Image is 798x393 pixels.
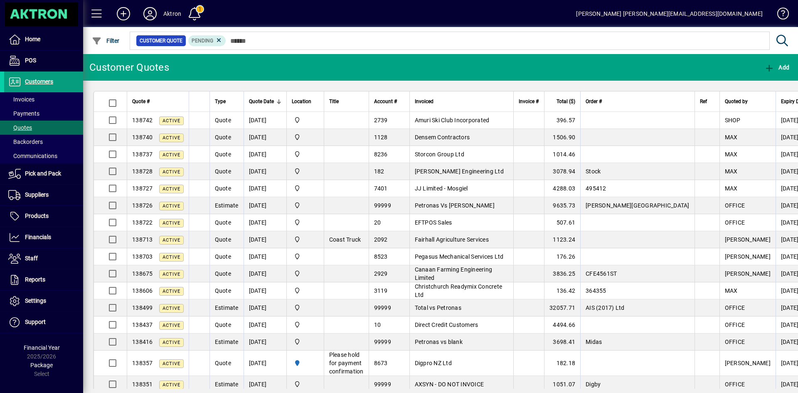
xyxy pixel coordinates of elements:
span: Invoice # [519,97,539,106]
span: EFTPOS Sales [415,219,452,226]
span: Densem Contractors [415,134,470,141]
span: Petronas Vs [PERSON_NAME] [415,202,495,209]
a: Financials [4,227,83,248]
span: Total ($) [557,97,575,106]
span: Suppliers [25,191,49,198]
span: Active [163,135,180,141]
button: Add [762,60,791,75]
span: 138740 [132,134,153,141]
span: Amuri Ski Club Incorporated [415,117,490,124]
span: Midas [586,339,602,345]
a: Payments [4,106,83,121]
button: Profile [137,6,163,21]
td: [DATE] [244,376,286,393]
span: 7401 [374,185,388,192]
span: 138737 [132,151,153,158]
span: Financial Year [24,344,60,351]
span: Quote [215,287,231,294]
span: [PERSON_NAME] [725,360,771,366]
span: Estimate [215,339,239,345]
td: [DATE] [244,214,286,231]
span: OFFICE [725,202,745,209]
span: Active [163,272,180,277]
span: 138727 [132,185,153,192]
span: Support [25,319,46,325]
div: Order # [586,97,690,106]
td: [DATE] [244,248,286,265]
span: Active [163,186,180,192]
td: [DATE] [244,163,286,180]
td: 9635.73 [544,197,580,214]
span: Digpro NZ Ltd [415,360,452,366]
span: Central [292,380,319,389]
span: 1128 [374,134,388,141]
span: Quote [215,151,231,158]
span: MAX [725,185,738,192]
td: 1506.90 [544,129,580,146]
span: Pending [192,38,213,44]
a: Staff [4,248,83,269]
a: Communications [4,149,83,163]
span: Active [163,361,180,366]
span: 99999 [374,339,391,345]
span: 8523 [374,253,388,260]
span: Estimate [215,304,239,311]
span: 138351 [132,381,153,388]
span: Active [163,382,180,388]
span: OFFICE [725,304,745,311]
td: [DATE] [244,282,286,299]
span: Canaan Farming Engineering Limited [415,266,493,281]
span: Invoiced [415,97,433,106]
td: 1123.24 [544,231,580,248]
a: Backorders [4,135,83,149]
span: Account # [374,97,397,106]
span: Quote [215,321,231,328]
span: 8236 [374,151,388,158]
td: 4288.03 [544,180,580,197]
span: 138726 [132,202,153,209]
span: 138675 [132,270,153,277]
span: 138742 [132,117,153,124]
span: Type [215,97,226,106]
a: Knowledge Base [771,2,788,29]
span: Christchurch Readymix Concrete Ltd [415,283,502,298]
span: Pegasus Mechanical Services Ltd [415,253,504,260]
span: AXSYN - DO NOT INVOICE [415,381,484,388]
span: 138437 [132,321,153,328]
span: Customer Quote [140,37,182,45]
span: 99999 [374,381,391,388]
td: 3698.41 [544,334,580,351]
span: POS [25,57,36,64]
span: Central [292,320,319,329]
span: Quote Date [249,97,274,106]
td: 3836.25 [544,265,580,282]
span: OFFICE [725,321,745,328]
span: AIS (2017) Ltd [586,304,625,311]
td: 182.18 [544,351,580,376]
span: Order # [586,97,602,106]
td: 1051.07 [544,376,580,393]
div: Quoted by [725,97,771,106]
span: Petronas vs blank [415,339,463,345]
span: Coast Truck [329,236,361,243]
span: 99999 [374,202,391,209]
span: 138357 [132,360,153,366]
span: Quote [215,168,231,175]
span: Please hold for payment confirmation [329,351,364,375]
span: Central [292,337,319,346]
div: Ref [700,97,714,106]
span: Active [163,152,180,158]
span: 20 [374,219,381,226]
span: Active [163,306,180,311]
a: Invoices [4,92,83,106]
div: Account # [374,97,404,106]
td: [DATE] [244,351,286,376]
span: Active [163,237,180,243]
span: Quote [215,117,231,124]
td: [DATE] [244,112,286,129]
span: Quote [215,236,231,243]
div: Quote Date [249,97,281,106]
span: Quote [215,219,231,226]
td: 4494.66 [544,316,580,334]
span: Invoices [8,96,34,103]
